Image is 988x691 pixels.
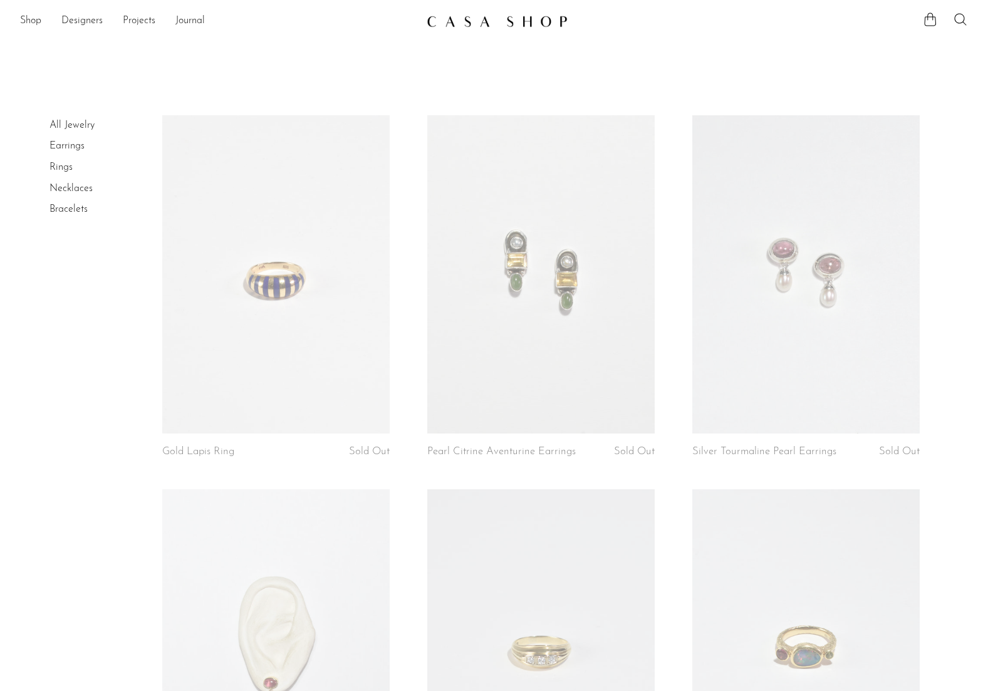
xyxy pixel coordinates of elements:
[20,13,41,29] a: Shop
[614,446,655,457] span: Sold Out
[49,204,88,214] a: Bracelets
[61,13,103,29] a: Designers
[49,162,73,172] a: Rings
[49,141,85,151] a: Earrings
[162,446,234,457] a: Gold Lapis Ring
[123,13,155,29] a: Projects
[49,184,93,194] a: Necklaces
[879,446,920,457] span: Sold Out
[427,446,576,457] a: Pearl Citrine Aventurine Earrings
[20,11,417,32] nav: Desktop navigation
[175,13,205,29] a: Journal
[49,120,95,130] a: All Jewelry
[20,11,417,32] ul: NEW HEADER MENU
[692,446,836,457] a: Silver Tourmaline Pearl Earrings
[349,446,390,457] span: Sold Out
